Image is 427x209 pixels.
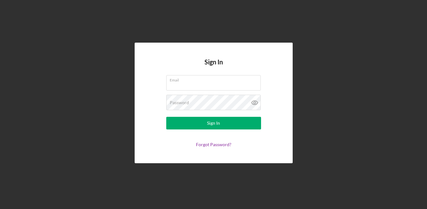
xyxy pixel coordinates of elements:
[207,117,220,129] div: Sign In
[170,75,261,82] label: Email
[166,117,261,129] button: Sign In
[196,142,231,147] a: Forgot Password?
[170,100,189,105] label: Password
[204,58,223,75] h4: Sign In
